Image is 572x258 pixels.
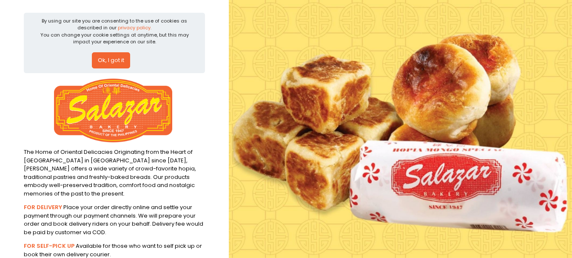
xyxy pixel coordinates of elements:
[24,203,62,211] b: FOR DELIVERY
[118,24,151,31] a: privacy policy.
[24,148,205,198] div: The Home of Oriental Delicacies Originating from the Heart of [GEOGRAPHIC_DATA] in [GEOGRAPHIC_DA...
[38,17,191,45] div: By using our site you are consenting to the use of cookies as described in our You can change you...
[24,203,205,236] div: Place your order directly online and settle your payment through our payment channels. We will pr...
[54,79,172,142] img: Salazar Bakery
[92,52,130,68] button: Ok, I got it
[24,242,74,250] b: FOR SELF-PICK UP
